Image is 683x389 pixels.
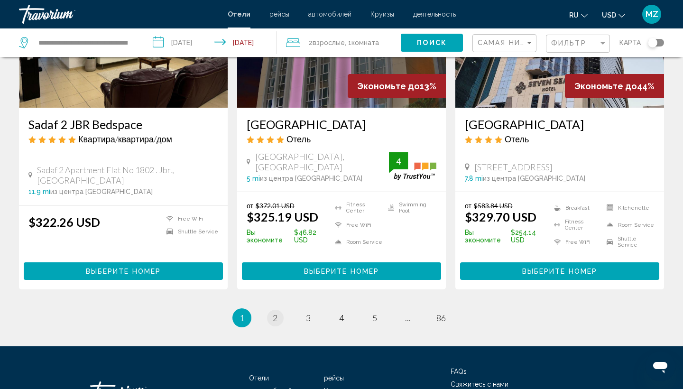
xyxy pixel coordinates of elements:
a: FAQs [451,368,467,375]
span: Отель [505,134,529,144]
div: 4 star Hotel [465,134,655,144]
span: , 1 [345,36,379,49]
li: Kitchenette [602,202,655,214]
li: Free WiFi [162,215,218,223]
a: рейсы [269,10,289,18]
button: Поиск [401,34,463,51]
span: 7.8 mi [465,175,483,182]
a: деятельность [413,10,456,18]
ul: Pagination [19,308,664,327]
span: из центра [GEOGRAPHIC_DATA] [50,188,153,195]
span: USD [602,11,616,19]
li: Fitness Center [549,219,602,231]
del: $583.84 USD [474,202,513,210]
div: 13% [348,74,446,98]
span: [GEOGRAPHIC_DATA], [GEOGRAPHIC_DATA] [255,151,389,172]
a: Отели [249,374,269,382]
span: 5 mi [247,175,260,182]
a: Выберите номер [242,265,441,275]
a: автомобилей [308,10,351,18]
span: Экономьте до [574,81,637,91]
span: 86 [436,313,446,323]
a: Свяжитесь с нами [451,380,508,388]
span: Вы экономите [465,229,508,244]
li: Shuttle Service [602,236,655,248]
span: [STREET_ADDRESS] [474,162,553,172]
li: Shuttle Service [162,228,218,236]
span: 2 [273,313,277,323]
button: Change language [569,8,588,22]
span: 4 [339,313,344,323]
a: Круизы [370,10,394,18]
button: Change currency [602,8,625,22]
a: Отели [228,10,250,18]
li: Free WiFi [330,219,383,231]
button: Выберите номер [242,262,441,280]
span: из центра [GEOGRAPHIC_DATA] [260,175,362,182]
span: Квартира/квартира/дом [78,134,172,144]
span: Выберите номер [86,268,161,275]
div: 4 star Hotel [247,134,436,144]
button: Toggle map [641,38,664,47]
del: $372.01 USD [256,202,295,210]
span: ... [405,313,411,323]
span: карта [619,36,641,49]
p: $46.82 USD [247,229,330,244]
a: Выберите номер [460,265,659,275]
img: trustyou-badge.svg [389,152,436,180]
span: Самая низкая цена [478,39,565,46]
p: $254.14 USD [465,229,549,244]
ins: $322.26 USD [28,215,100,229]
span: 11.9 mi [28,188,50,195]
li: Free WiFi [549,236,602,248]
span: 3 [306,313,311,323]
span: Комната [351,39,379,46]
span: 2 [309,36,345,49]
li: Breakfast [549,202,602,214]
button: Travelers: 2 adults, 0 children [277,28,401,57]
span: ru [569,11,579,19]
div: 4 [389,156,408,167]
div: 44% [565,74,664,98]
button: Выберите номер [460,262,659,280]
span: Выберите номер [304,268,379,275]
button: Filter [546,34,610,54]
span: от [465,202,471,210]
li: Room Service [602,219,655,231]
li: Swimming Pool [383,202,436,214]
mat-select: Sort by [478,39,534,47]
button: User Menu [639,4,664,24]
ins: $329.70 USD [465,210,536,224]
div: 5 star Apartment [28,134,218,144]
span: Поиск [417,39,447,47]
span: MZ [646,9,658,19]
ins: $325.19 USD [247,210,318,224]
span: Вы экономите [247,229,292,244]
span: Выберите номер [522,268,597,275]
a: Выберите номер [24,265,223,275]
a: рейсы [324,374,344,382]
span: Экономьте до [357,81,420,91]
li: Room Service [330,236,383,248]
span: 1 [240,313,244,323]
span: от [247,202,253,210]
a: Sadaf 2 JBR Bedspace [28,117,218,131]
button: Check-in date: Oct 5, 2025 Check-out date: Oct 11, 2025 [143,28,277,57]
iframe: Кнопка запуска окна обмена сообщениями [645,351,675,381]
h3: [GEOGRAPHIC_DATA] [465,117,655,131]
span: Sadaf 2 Apartment Flat No 1802 . Jbr., [GEOGRAPHIC_DATA] [37,165,218,185]
span: 5 [372,313,377,323]
a: [GEOGRAPHIC_DATA] [247,117,436,131]
span: Отель [286,134,311,144]
button: Выберите номер [24,262,223,280]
